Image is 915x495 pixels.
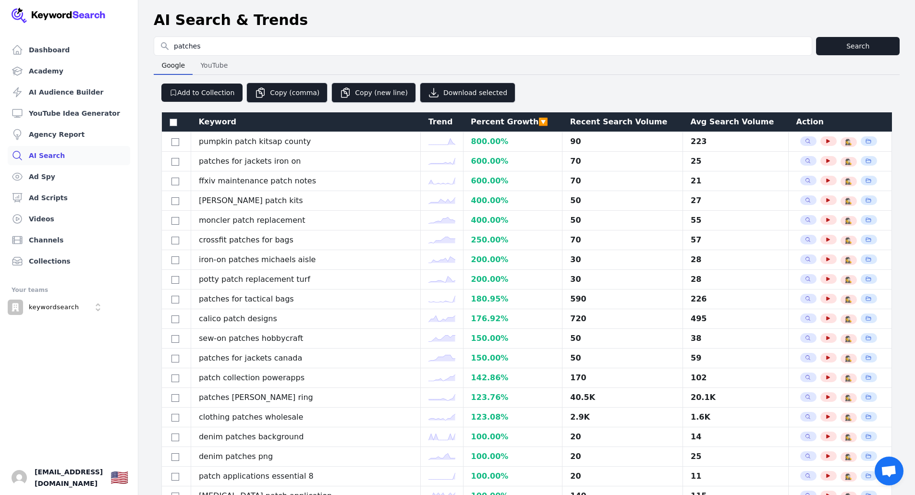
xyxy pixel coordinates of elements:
[471,392,555,403] div: 123.76 %
[844,414,852,422] button: 🕵️‍♀️
[191,211,420,230] td: moncler patch replacement
[570,333,675,344] div: 50
[8,167,130,186] a: Ad Spy
[191,447,420,467] td: denim patches png
[471,411,555,423] div: 123.08 %
[35,466,103,489] span: [EMAIL_ADDRESS][DOMAIN_NAME]
[845,394,852,402] span: 🕵️‍♀️
[691,352,781,364] div: 59
[844,217,852,225] button: 🕵️‍♀️
[110,468,128,487] button: 🇺🇸
[691,411,781,423] div: 1.6K
[191,408,420,427] td: clothing patches wholesale
[191,250,420,270] td: iron-on patches michaels aisle
[844,315,852,323] button: 🕵️‍♀️
[570,156,675,167] div: 70
[570,471,675,482] div: 20
[191,329,420,349] td: sew-on patches hobbycraft
[691,471,781,482] div: 11
[191,349,420,368] td: patches for jackets canada
[471,274,555,285] div: 200.00 %
[191,388,420,408] td: patches [PERSON_NAME] ring
[691,254,781,266] div: 28
[110,469,128,486] div: 🇺🇸
[796,116,884,128] div: Action
[845,256,852,264] span: 🕵️‍♀️
[570,352,675,364] div: 50
[691,313,781,325] div: 495
[844,178,852,185] button: 🕵️‍♀️
[691,116,781,128] div: Avg Search Volume
[691,234,781,246] div: 57
[844,453,852,461] button: 🕵️‍♀️
[845,434,852,441] span: 🕵️‍♀️
[471,333,555,344] div: 150.00 %
[8,83,130,102] a: AI Audience Builder
[844,138,852,146] button: 🕵️‍♀️
[471,451,555,462] div: 100.00 %
[570,392,675,403] div: 40.5K
[570,411,675,423] div: 2.9K
[12,284,126,296] div: Your teams
[570,431,675,443] div: 20
[420,83,515,103] button: Download selected
[191,467,420,486] td: patch applications essential 8
[29,303,79,312] p: keywordsearch
[845,296,852,303] span: 🕵️‍♀️
[154,12,308,29] h1: AI Search & Trends
[844,158,852,166] button: 🕵️‍♀️
[570,195,675,206] div: 50
[191,427,420,447] td: denim patches background
[8,300,23,315] img: keywordsearch
[161,84,243,102] button: Add to Collection
[570,215,675,226] div: 50
[246,83,328,103] button: Copy (comma)
[691,274,781,285] div: 28
[691,372,781,384] div: 102
[691,293,781,305] div: 226
[471,136,555,147] div: 800.00 %
[471,156,555,167] div: 600.00 %
[12,470,27,485] button: Open user button
[8,230,130,250] a: Channels
[845,197,852,205] span: 🕵️‍♀️
[191,290,420,309] td: patches for tactical bags
[191,230,420,250] td: crossfit patches for bags
[691,156,781,167] div: 25
[844,374,852,382] button: 🕵️‍♀️
[191,309,420,329] td: calico patch designs
[471,352,555,364] div: 150.00 %
[471,195,555,206] div: 400.00 %
[471,116,555,128] div: Percent Growth 🔽
[8,146,130,165] a: AI Search
[845,473,852,481] span: 🕵️‍♀️
[471,254,555,266] div: 200.00 %
[691,451,781,462] div: 25
[8,104,130,123] a: YouTube Idea Generator
[691,333,781,344] div: 38
[471,431,555,443] div: 100.00 %
[570,451,675,462] div: 20
[8,300,106,315] button: Open organization switcher
[570,175,675,187] div: 70
[428,116,455,128] div: Trend
[844,355,852,362] button: 🕵️‍♀️
[816,37,900,55] button: Search
[471,293,555,305] div: 180.95 %
[691,175,781,187] div: 21
[570,274,675,285] div: 30
[191,152,420,171] td: patches for jackets iron on
[845,335,852,343] span: 🕵️‍♀️
[158,59,189,72] span: Google
[154,37,812,55] input: Search
[570,293,675,305] div: 590
[844,237,852,244] button: 🕵️‍♀️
